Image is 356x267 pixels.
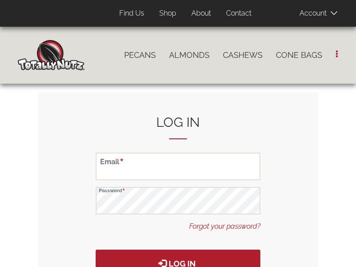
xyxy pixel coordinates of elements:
[216,46,269,65] a: Cashews
[96,115,260,139] h2: Log in
[113,5,151,22] a: Find Us
[162,46,216,65] a: Almonds
[269,46,329,65] a: Cone Bags
[117,46,162,65] a: Pecans
[153,5,183,22] a: Shop
[219,5,258,22] a: Contact
[185,5,218,22] a: About
[96,153,260,180] input: Email
[189,222,260,232] a: Forgot your password?
[18,40,85,70] img: Home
